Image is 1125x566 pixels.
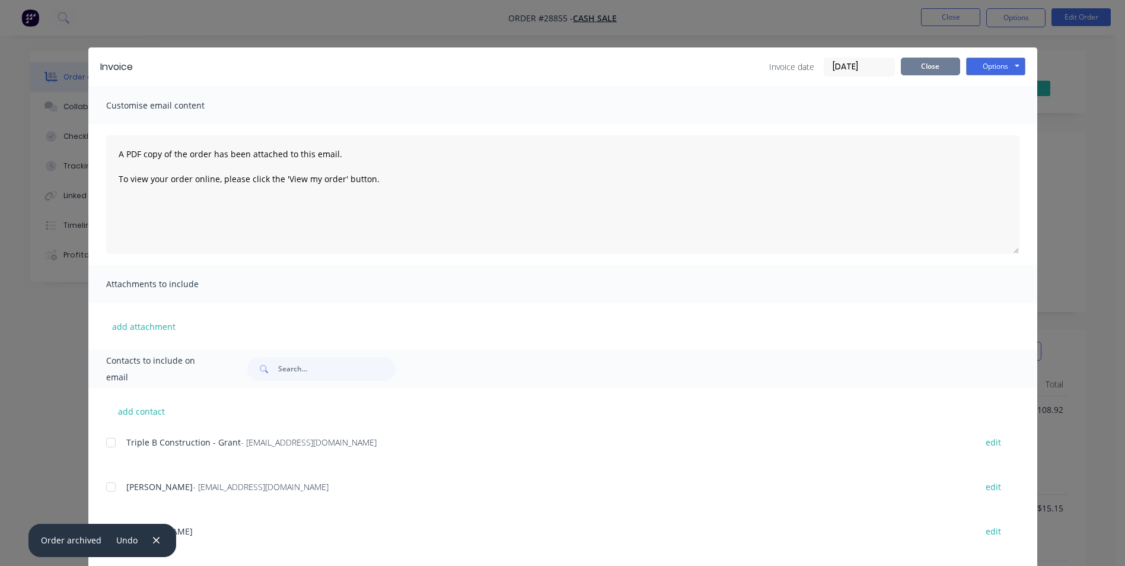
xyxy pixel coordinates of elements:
[966,58,1025,75] button: Options
[100,60,133,74] div: Invoice
[278,357,396,381] input: Search...
[126,481,193,492] span: [PERSON_NAME]
[979,523,1008,539] button: edit
[193,481,329,492] span: - [EMAIL_ADDRESS][DOMAIN_NAME]
[106,402,177,420] button: add contact
[979,434,1008,450] button: edit
[241,437,377,448] span: - [EMAIL_ADDRESS][DOMAIN_NAME]
[106,276,237,292] span: Attachments to include
[979,479,1008,495] button: edit
[126,437,241,448] span: Triple B Construction - Grant
[106,317,181,335] button: add attachment
[106,352,218,386] span: Contacts to include on email
[769,61,814,73] span: Invoice date
[106,135,1019,254] textarea: A PDF copy of the order has been attached to this email. To view your order online, please click ...
[106,97,237,114] span: Customise email content
[110,532,144,548] button: Undo
[41,534,101,546] div: Order archived
[901,58,960,75] button: Close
